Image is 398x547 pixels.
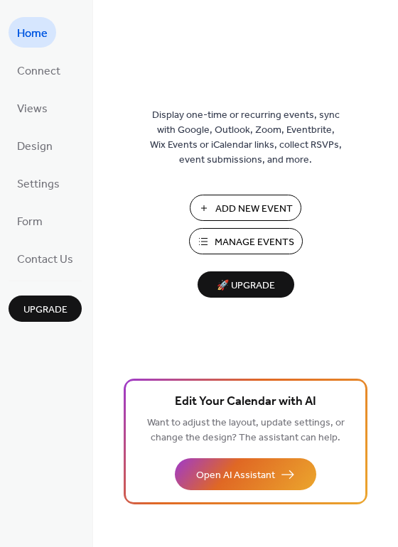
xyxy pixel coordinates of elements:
[9,17,56,48] a: Home
[196,468,275,483] span: Open AI Assistant
[17,23,48,45] span: Home
[17,211,43,233] span: Form
[9,55,69,85] a: Connect
[147,413,345,448] span: Want to adjust the layout, update settings, or change the design? The assistant can help.
[206,276,286,296] span: 🚀 Upgrade
[175,392,316,412] span: Edit Your Calendar with AI
[198,271,294,298] button: 🚀 Upgrade
[23,303,68,318] span: Upgrade
[9,243,82,273] a: Contact Us
[189,228,303,254] button: Manage Events
[175,458,316,490] button: Open AI Assistant
[17,136,53,158] span: Design
[17,249,73,271] span: Contact Us
[9,92,56,123] a: Views
[150,108,342,168] span: Display one-time or recurring events, sync with Google, Outlook, Zoom, Eventbrite, Wix Events or ...
[17,60,60,82] span: Connect
[9,205,51,236] a: Form
[215,235,294,250] span: Manage Events
[190,195,301,221] button: Add New Event
[17,98,48,120] span: Views
[9,296,82,322] button: Upgrade
[9,168,68,198] a: Settings
[17,173,60,195] span: Settings
[9,130,61,161] a: Design
[215,202,293,217] span: Add New Event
